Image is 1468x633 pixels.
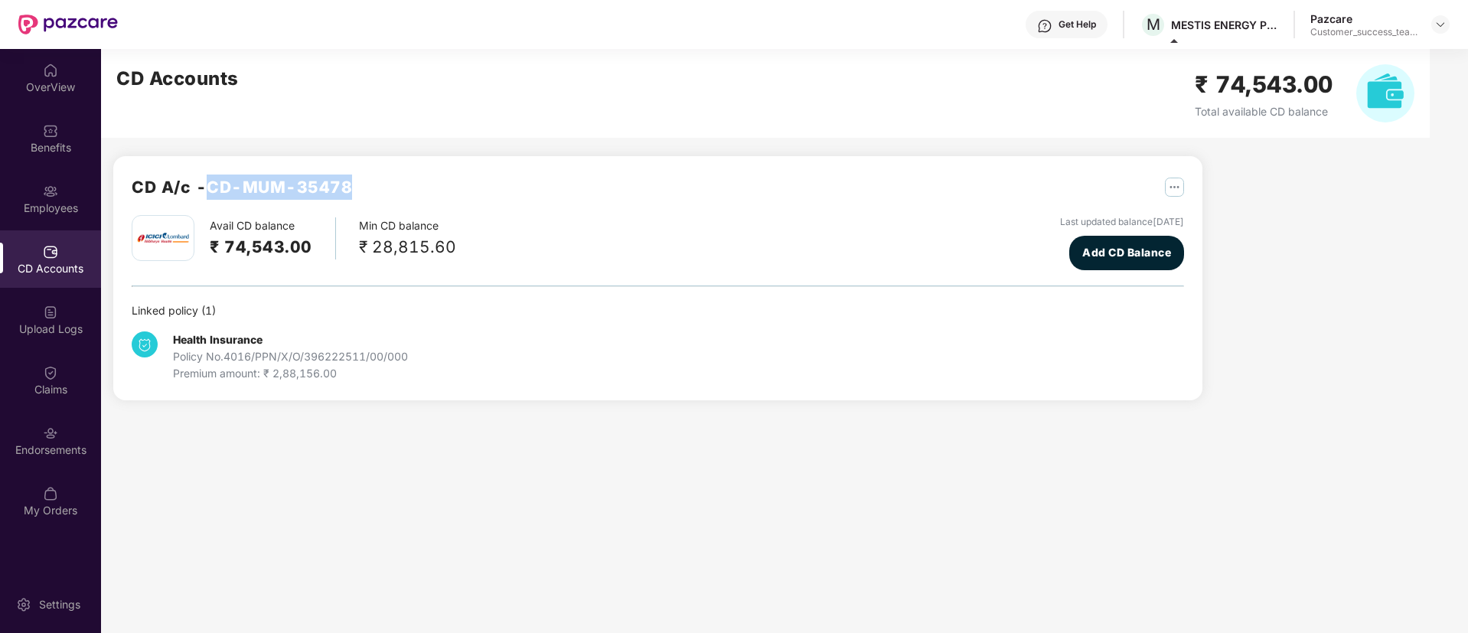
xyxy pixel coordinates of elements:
img: svg+xml;base64,PHN2ZyBpZD0iRHJvcGRvd24tMzJ4MzIiIHhtbG5zPSJodHRwOi8vd3d3LnczLm9yZy8yMDAwL3N2ZyIgd2... [1434,18,1447,31]
img: svg+xml;base64,PHN2ZyBpZD0iVXBsb2FkX0xvZ3MiIGRhdGEtbmFtZT0iVXBsb2FkIExvZ3MiIHhtbG5zPSJodHRwOi8vd3... [43,305,58,320]
img: svg+xml;base64,PHN2ZyB4bWxucz0iaHR0cDovL3d3dy53My5vcmcvMjAwMC9zdmciIHdpZHRoPSIzNCIgaGVpZ2h0PSIzNC... [132,331,158,357]
img: svg+xml;base64,PHN2ZyBpZD0iRW1wbG95ZWVzIiB4bWxucz0iaHR0cDovL3d3dy53My5vcmcvMjAwMC9zdmciIHdpZHRoPS... [43,184,58,199]
img: svg+xml;base64,PHN2ZyBpZD0iSGVscC0zMngzMiIgeG1sbnM9Imh0dHA6Ly93d3cudzMub3JnLzIwMDAvc3ZnIiB3aWR0aD... [1037,18,1052,34]
img: svg+xml;base64,PHN2ZyB4bWxucz0iaHR0cDovL3d3dy53My5vcmcvMjAwMC9zdmciIHhtbG5zOnhsaW5rPSJodHRwOi8vd3... [1356,64,1414,122]
h2: CD A/c - CD-MUM-35478 [132,175,352,200]
div: Pazcare [1310,11,1417,26]
img: svg+xml;base64,PHN2ZyBpZD0iU2V0dGluZy0yMHgyMCIgeG1sbnM9Imh0dHA6Ly93d3cudzMub3JnLzIwMDAvc3ZnIiB3aW... [16,597,31,612]
h2: ₹ 74,543.00 [1195,67,1333,103]
img: svg+xml;base64,PHN2ZyB4bWxucz0iaHR0cDovL3d3dy53My5vcmcvMjAwMC9zdmciIHdpZHRoPSIyNSIgaGVpZ2h0PSIyNS... [1165,178,1184,197]
div: Policy No. 4016/PPN/X/O/396222511/00/000 [173,348,408,365]
img: svg+xml;base64,PHN2ZyBpZD0iTXlfT3JkZXJzIiBkYXRhLW5hbWU9Ik15IE9yZGVycyIgeG1sbnM9Imh0dHA6Ly93d3cudz... [43,486,58,501]
img: svg+xml;base64,PHN2ZyBpZD0iSG9tZSIgeG1sbnM9Imh0dHA6Ly93d3cudzMub3JnLzIwMDAvc3ZnIiB3aWR0aD0iMjAiIG... [43,63,58,78]
div: Premium amount: ₹ 2,88,156.00 [173,365,408,382]
div: Get Help [1059,18,1096,31]
span: M [1147,15,1160,34]
span: Total available CD balance [1195,105,1328,118]
img: svg+xml;base64,PHN2ZyBpZD0iQ2xhaW0iIHhtbG5zPSJodHRwOi8vd3d3LnczLm9yZy8yMDAwL3N2ZyIgd2lkdGg9IjIwIi... [43,365,58,380]
span: Add CD Balance [1082,244,1171,261]
div: MESTIS ENERGY PRIVATE LIMITED [1171,18,1278,32]
img: New Pazcare Logo [18,15,118,34]
div: ₹ 28,815.60 [359,234,456,259]
img: svg+xml;base64,PHN2ZyBpZD0iRW5kb3JzZW1lbnRzIiB4bWxucz0iaHR0cDovL3d3dy53My5vcmcvMjAwMC9zdmciIHdpZH... [43,426,58,441]
h2: ₹ 74,543.00 [210,234,312,259]
div: Min CD balance [359,217,456,259]
div: Customer_success_team_lead [1310,26,1417,38]
img: svg+xml;base64,PHN2ZyBpZD0iQ0RfQWNjb3VudHMiIGRhdGEtbmFtZT0iQ0QgQWNjb3VudHMiIHhtbG5zPSJodHRwOi8vd3... [43,244,58,259]
div: Avail CD balance [210,217,336,259]
div: Last updated balance [DATE] [1060,215,1184,230]
img: icici.png [134,228,192,248]
div: Linked policy ( 1 ) [132,302,1184,319]
div: Settings [34,597,85,612]
h2: CD Accounts [116,64,239,93]
img: svg+xml;base64,PHN2ZyBpZD0iQmVuZWZpdHMiIHhtbG5zPSJodHRwOi8vd3d3LnczLm9yZy8yMDAwL3N2ZyIgd2lkdGg9Ij... [43,123,58,139]
button: Add CD Balance [1069,236,1184,270]
b: Health Insurance [173,333,263,346]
